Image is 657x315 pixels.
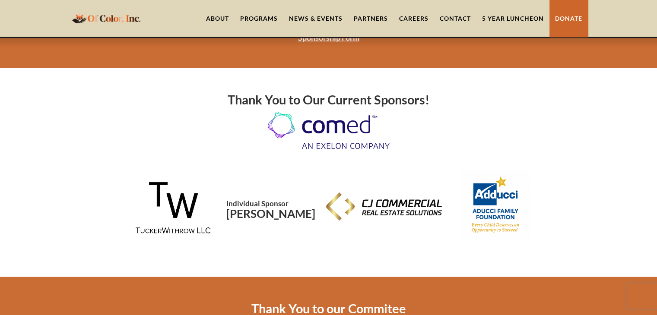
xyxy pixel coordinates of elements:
span: Individual Sponsor [226,199,289,208]
a: home [70,8,143,28]
h1: [PERSON_NAME] [226,196,315,220]
div: Programs [240,14,278,23]
strong: Thank You to Our Current Sponsors! [228,92,429,107]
